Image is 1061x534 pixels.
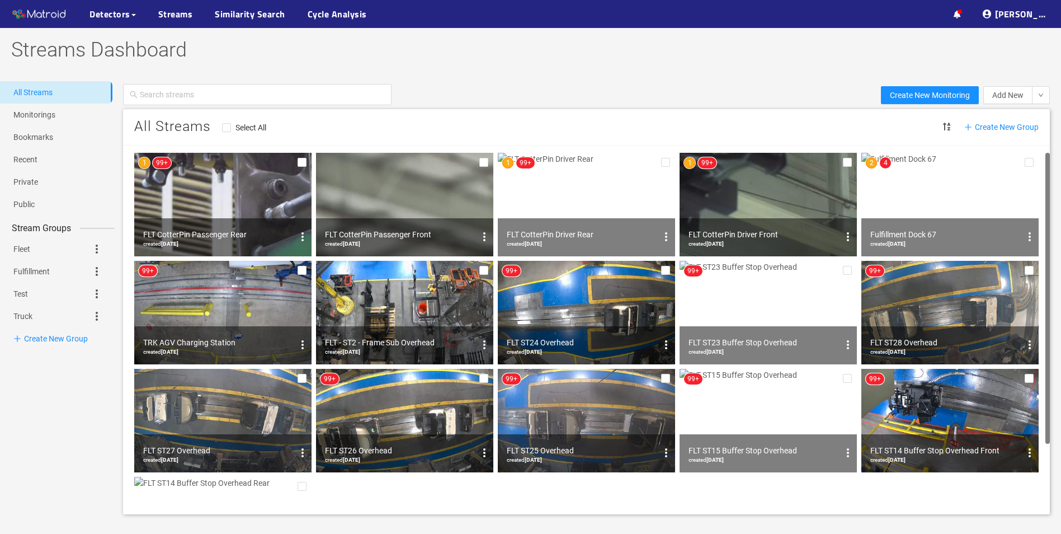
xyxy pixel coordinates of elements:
button: Add New [983,86,1032,104]
img: FLT CotterPin Passenger Rear [134,153,312,256]
button: options [657,228,675,246]
b: [DATE] [525,457,542,463]
img: FLT ST23 Buffer Stop Overhead [680,261,857,364]
div: FLT ST24 Overhead [507,336,657,349]
a: Streams [158,7,193,21]
b: [DATE] [161,457,178,463]
img: Matroid logo [11,6,67,23]
span: Stream Groups [3,221,80,235]
span: Select All [231,123,271,132]
span: plus [964,123,972,131]
a: Similarity Search [215,7,285,21]
div: FLT ST23 Buffer Stop Overhead [689,336,839,349]
span: 99+ [324,375,336,383]
img: FLT ST25 Overhead [498,369,675,472]
a: All Streams [13,88,53,97]
span: created [507,457,542,463]
div: TRK AGV Charging Station [143,336,294,349]
span: 99+ [506,375,517,383]
div: FLT ST27 Overhead [143,444,294,457]
button: options [294,444,312,462]
button: options [839,444,857,462]
b: [DATE] [888,349,906,355]
span: created [143,349,178,355]
input: Search streams [140,87,385,102]
img: Fulfillment Dock 67 [861,153,1039,256]
b: [DATE] [343,241,360,247]
img: FLT ST26 Overhead [316,369,493,472]
button: options [475,228,493,246]
b: [DATE] [343,457,360,463]
a: Private [13,177,38,186]
button: options [657,336,675,354]
b: [DATE] [161,349,178,355]
img: FLT CotterPin Passenger Front [316,153,493,256]
span: created [507,241,542,247]
a: Truck [13,305,32,327]
span: 4 [884,159,888,167]
span: Create New Group [964,121,1039,133]
div: FLT CotterPin Driver Front [689,228,839,241]
b: [DATE] [525,349,542,355]
button: down [1032,86,1050,104]
span: created [325,457,360,463]
a: Public [13,200,35,209]
button: options [294,228,312,246]
div: FLT CotterPin Passenger Front [325,228,475,241]
div: FLT ST28 Overhead [870,336,1021,349]
button: Create New Monitoring [881,86,979,104]
b: [DATE] [888,457,906,463]
span: 99+ [869,267,881,275]
span: 99+ [506,267,517,275]
img: FLT CotterPin Driver Front [680,153,857,256]
button: options [839,228,857,246]
a: Cycle Analysis [308,7,367,21]
span: created [507,349,542,355]
img: FLT - ST2 - Frame Sub Overhead [316,261,493,364]
span: 99+ [142,267,154,275]
span: 99+ [156,159,168,167]
span: down [1038,92,1044,99]
button: options [475,336,493,354]
img: FLT ST24 Overhead [498,261,675,364]
b: [DATE] [343,349,360,355]
button: options [839,336,857,354]
span: created [870,349,906,355]
button: options [1021,444,1039,462]
span: 99+ [687,375,699,383]
span: 99+ [869,375,881,383]
img: FLT CotterPin Driver Rear [498,153,675,256]
div: FLT - ST2 - Frame Sub Overhead [325,336,475,349]
a: Fulfillment [13,260,50,283]
a: Test [13,283,28,305]
span: search [130,91,138,99]
div: FLT ST25 Overhead [507,444,657,457]
b: [DATE] [706,241,724,247]
b: [DATE] [525,241,542,247]
span: created [143,241,178,247]
b: [DATE] [706,349,724,355]
span: 99+ [701,159,713,167]
span: Create New Monitoring [890,89,970,101]
span: 99+ [520,159,531,167]
button: options [294,336,312,354]
span: created [325,349,360,355]
div: FLT CotterPin Passenger Rear [143,228,294,241]
div: FLT CotterPin Driver Rear [507,228,657,241]
span: created [689,457,724,463]
a: Recent [13,155,37,164]
b: [DATE] [161,241,178,247]
button: options [1021,228,1039,246]
img: FLT ST15 Buffer Stop Overhead [680,369,857,472]
span: 99+ [687,267,699,275]
b: [DATE] [888,241,906,247]
span: Detectors [89,7,130,21]
span: Add New [992,89,1024,101]
div: FLT ST14 Buffer Stop Overhead Front [870,444,1021,457]
div: FLT ST15 Buffer Stop Overhead [689,444,839,457]
img: TRK AGV Charging Station [134,261,312,364]
b: [DATE] [706,457,724,463]
div: Fulfillment Dock 67 [870,228,1021,241]
span: plus [13,335,21,343]
button: options [657,444,675,462]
